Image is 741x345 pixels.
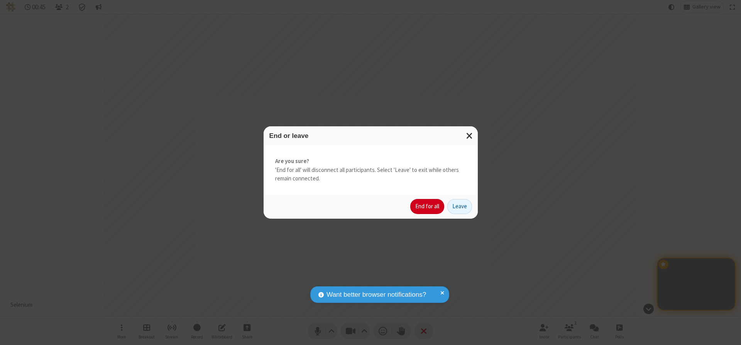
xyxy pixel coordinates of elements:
button: Close modal [462,126,478,145]
button: Leave [447,199,472,214]
h3: End or leave [269,132,472,139]
button: End for all [410,199,444,214]
span: Want better browser notifications? [327,290,426,300]
div: 'End for all' will disconnect all participants. Select 'Leave' to exit while others remain connec... [264,145,478,195]
strong: Are you sure? [275,157,466,166]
